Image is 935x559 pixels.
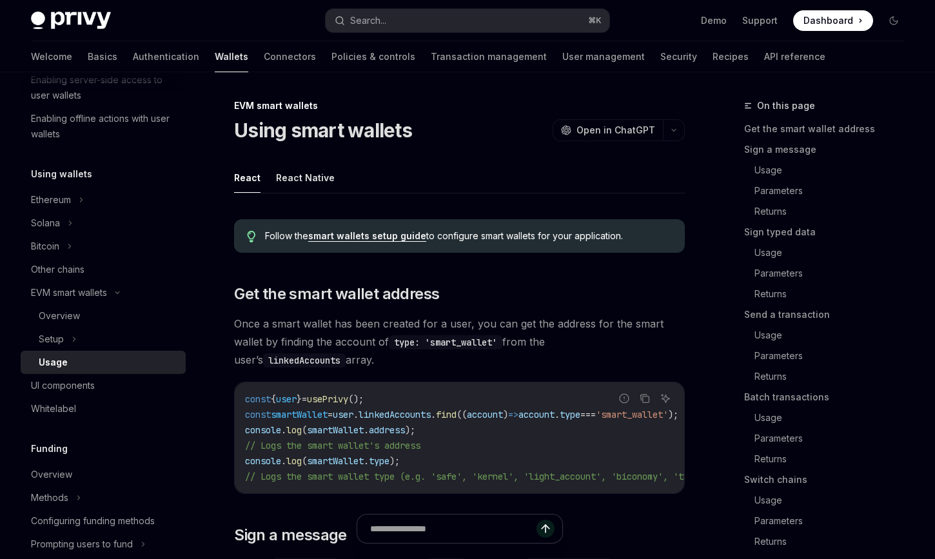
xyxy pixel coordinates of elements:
[245,393,271,405] span: const
[744,222,914,242] a: Sign typed data
[803,14,853,27] span: Dashboard
[31,490,68,505] div: Methods
[21,374,186,397] a: UI components
[265,230,672,242] span: Follow the to configure smart wallets for your application.
[264,41,316,72] a: Connectors
[657,390,674,407] button: Ask AI
[431,409,436,420] span: .
[31,239,59,254] div: Bitcoin
[660,41,697,72] a: Security
[754,346,914,366] a: Parameters
[215,41,248,72] a: Wallets
[31,285,107,300] div: EVM smart wallets
[281,424,286,436] span: .
[754,325,914,346] a: Usage
[133,41,199,72] a: Authentication
[247,231,256,242] svg: Tip
[21,107,186,146] a: Enabling offline actions with user wallets
[701,14,727,27] a: Demo
[31,192,71,208] div: Ethereum
[350,13,386,28] div: Search...
[764,41,825,72] a: API reference
[31,166,92,182] h5: Using wallets
[560,409,580,420] span: type
[39,355,68,370] div: Usage
[21,397,186,420] a: Whitelabel
[754,531,914,552] a: Returns
[245,440,420,451] span: // Logs the smart wallet's address
[754,428,914,449] a: Parameters
[88,41,117,72] a: Basics
[271,393,276,405] span: {
[21,258,186,281] a: Other chains
[616,390,633,407] button: Report incorrect code
[234,162,261,193] button: React
[21,351,186,374] a: Usage
[744,304,914,325] a: Send a transaction
[503,409,508,420] span: )
[389,455,400,467] span: );
[234,315,685,369] span: Once a smart wallet has been created for a user, you can get the address for the smart wallet by ...
[31,401,76,417] div: Whitelabel
[31,41,72,72] a: Welcome
[39,308,80,324] div: Overview
[754,284,914,304] a: Returns
[754,242,914,263] a: Usage
[436,409,457,420] span: find
[588,15,602,26] span: ⌘ K
[369,424,405,436] span: address
[754,490,914,511] a: Usage
[457,409,467,420] span: ((
[263,353,346,368] code: linkedAccounts
[353,409,359,420] span: .
[518,409,555,420] span: account
[536,520,555,538] button: Send message
[31,12,111,30] img: dark logo
[580,409,596,420] span: ===
[276,393,297,405] span: user
[286,424,302,436] span: log
[713,41,749,72] a: Recipes
[508,409,518,420] span: =>
[364,455,369,467] span: .
[555,409,560,420] span: .
[668,409,678,420] span: );
[364,424,369,436] span: .
[31,262,84,277] div: Other chains
[307,424,364,436] span: smartWallet
[31,513,155,529] div: Configuring funding methods
[245,424,281,436] span: console
[31,467,72,482] div: Overview
[744,119,914,139] a: Get the smart wallet address
[234,119,412,142] h1: Using smart wallets
[245,455,281,467] span: console
[369,455,389,467] span: type
[31,378,95,393] div: UI components
[286,455,302,467] span: log
[31,111,178,142] div: Enabling offline actions with user wallets
[596,409,668,420] span: 'smart_wallet'
[467,409,503,420] span: account
[333,409,353,420] span: user
[331,41,415,72] a: Policies & controls
[302,455,307,467] span: (
[31,215,60,231] div: Solana
[271,409,328,420] span: smartWallet
[234,284,439,304] span: Get the smart wallet address
[328,409,333,420] span: =
[744,139,914,160] a: Sign a message
[308,230,426,242] a: smart wallets setup guide
[757,98,815,113] span: On this page
[326,9,610,32] button: Search...⌘K
[883,10,904,31] button: Toggle dark mode
[234,99,685,112] div: EVM smart wallets
[307,393,348,405] span: usePrivy
[576,124,655,137] span: Open in ChatGPT
[39,331,64,347] div: Setup
[276,162,335,193] button: React Native
[245,471,859,482] span: // Logs the smart wallet type (e.g. 'safe', 'kernel', 'light_account', 'biconomy', 'thirdweb', 'c...
[405,424,415,436] span: );
[754,449,914,469] a: Returns
[744,387,914,407] a: Batch transactions
[744,469,914,490] a: Switch chains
